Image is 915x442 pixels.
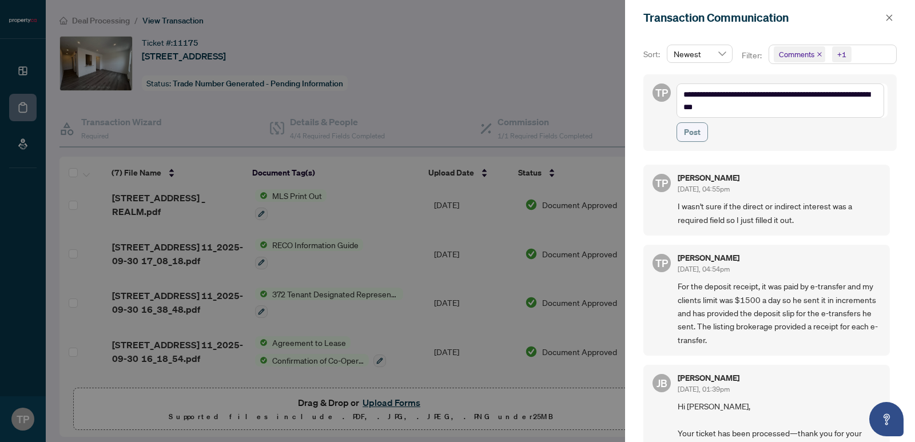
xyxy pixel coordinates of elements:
span: TP [655,255,668,271]
div: Transaction Communication [643,9,882,26]
span: Post [684,123,701,141]
span: JB [657,375,667,391]
div: +1 [837,49,846,60]
span: Newest [674,45,726,62]
span: [DATE], 04:55pm [678,185,730,193]
span: [DATE], 01:39pm [678,385,730,393]
h5: [PERSON_NAME] [678,374,739,382]
h5: [PERSON_NAME] [678,174,739,182]
span: TP [655,175,668,191]
span: close [885,14,893,22]
h5: [PERSON_NAME] [678,254,739,262]
p: Sort: [643,48,662,61]
span: For the deposit receipt, it was paid by e-transfer and my clients limit was $1500 a day so he sen... [678,280,881,347]
span: close [817,51,822,57]
span: I wasn't sure if the direct or indirect interest was a required field so I just filled it out. [678,200,881,226]
p: Filter: [742,49,763,62]
span: Comments [774,46,825,62]
button: Open asap [869,402,904,436]
span: [DATE], 04:54pm [678,265,730,273]
button: Post [677,122,708,142]
span: TP [655,85,668,101]
span: Comments [779,49,814,60]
